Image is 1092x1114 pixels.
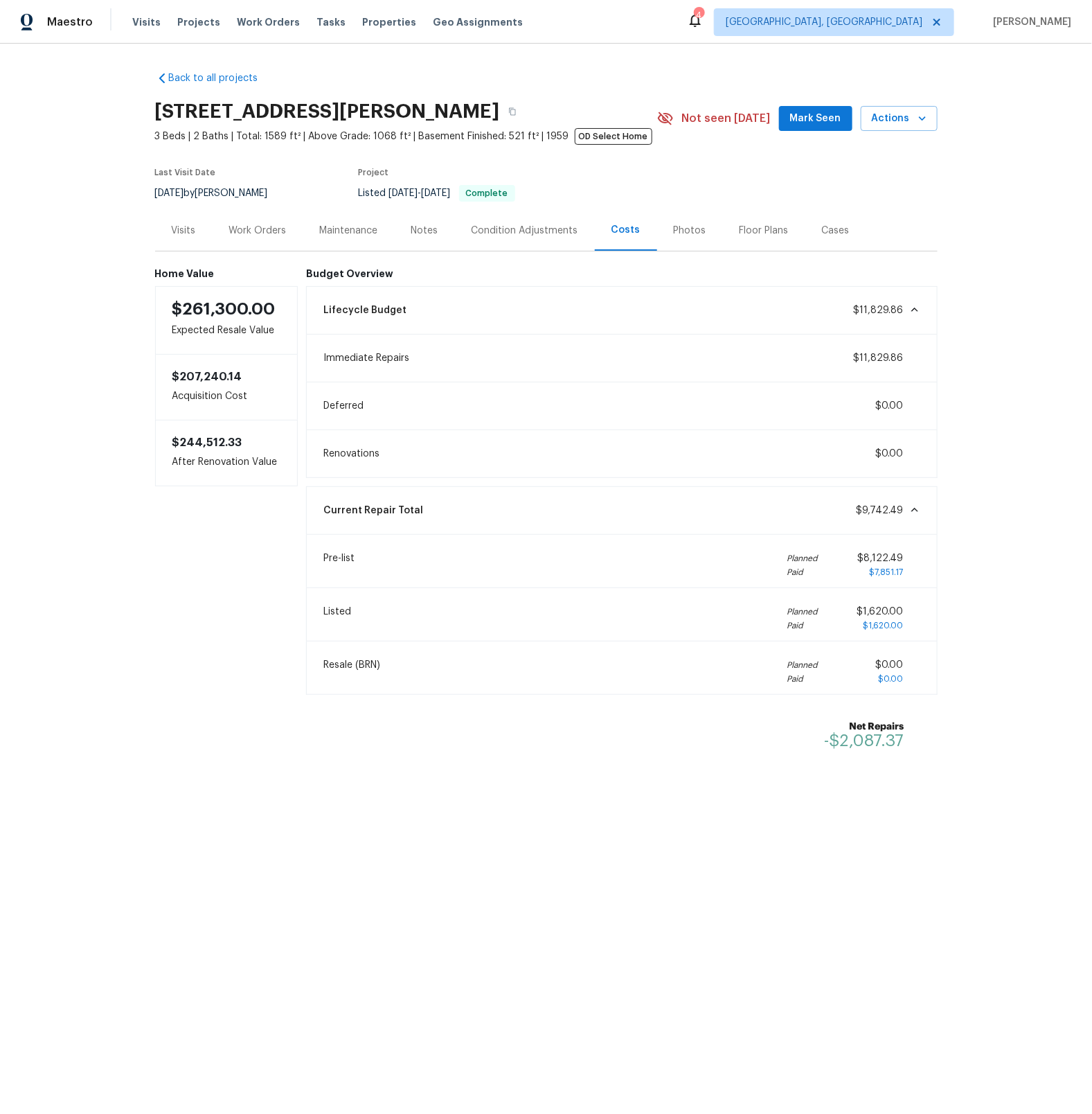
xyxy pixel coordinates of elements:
div: Work Orders [229,224,287,238]
span: Properties [362,15,416,29]
div: After Renovation Value [155,420,298,486]
span: Deferred [323,399,364,413]
div: Acquisition Cost [155,355,298,420]
span: Lifecycle Budget [323,303,406,317]
div: Condition Adjustments [472,224,578,238]
div: Expected Resale Value [155,286,298,355]
h6: Home Value [155,268,298,279]
span: $1,620.00 [863,621,904,630]
div: Notes [411,224,438,238]
div: 4 [694,8,704,22]
span: Maestro [47,15,93,29]
span: Visits [132,15,161,29]
i: Planned [787,551,818,565]
span: Resale (BRN) [323,658,380,686]
span: Listed [323,605,351,633]
div: Photos [674,224,706,238]
span: [GEOGRAPHIC_DATA], [GEOGRAPHIC_DATA] [726,15,922,29]
span: $9,742.49 [857,506,904,515]
span: Immediate Repairs [323,351,409,365]
i: Planned [787,605,818,619]
span: $0.00 [876,449,904,459]
span: [DATE] [389,188,418,198]
span: Renovations [323,447,379,461]
span: $0.00 [876,401,904,411]
span: Mark Seen [790,110,841,127]
span: [DATE] [422,188,451,198]
span: Geo Assignments [433,15,523,29]
span: Current Repair Total [323,504,423,518]
span: Projects [177,15,220,29]
span: $244,512.33 [172,437,242,448]
b: Net Repairs [825,720,904,734]
span: $0.00 [879,675,904,683]
span: -$2,087.37 [825,732,904,749]
div: by [PERSON_NAME] [155,185,285,202]
span: 3 Beds | 2 Baths | Total: 1589 ft² | Above Grade: 1068 ft² | Basement Finished: 521 ft² | 1959 [155,130,657,143]
span: Listed [359,188,515,198]
h6: Budget Overview [306,268,938,279]
i: Paid [787,619,818,633]
span: Actions [872,110,927,127]
span: Last Visit Date [155,168,216,177]
i: Planned [787,658,818,672]
span: Work Orders [237,15,300,29]
span: $1,620.00 [857,607,904,617]
h2: [STREET_ADDRESS][PERSON_NAME] [155,105,500,118]
span: $0.00 [876,660,904,670]
div: Maintenance [320,224,378,238]
div: Costs [611,223,641,237]
span: Pre-list [323,551,355,579]
span: [PERSON_NAME] [987,15,1071,29]
span: [DATE] [155,188,184,198]
span: Project [359,168,389,177]
span: $207,240.14 [172,371,242,382]
button: Actions [861,106,938,132]
span: $11,829.86 [854,353,904,363]
i: Paid [787,565,818,579]
button: Mark Seen [779,106,852,132]
span: $7,851.17 [870,568,904,576]
div: Floor Plans [740,224,789,238]
span: Complete [460,189,514,197]
span: OD Select Home [575,128,652,145]
div: Visits [172,224,196,238]
i: Paid [787,672,818,686]
button: Copy Address [500,99,525,124]
span: $261,300.00 [172,301,276,317]
a: Back to all projects [155,71,288,85]
span: - [389,188,451,198]
span: Tasks [316,17,346,27]
div: Cases [822,224,850,238]
span: Not seen [DATE] [682,112,771,125]
span: $11,829.86 [854,306,904,315]
span: $8,122.49 [858,554,904,563]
